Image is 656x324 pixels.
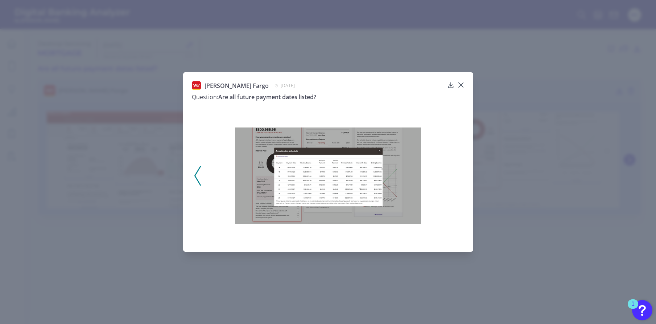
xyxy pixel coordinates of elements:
[631,304,635,313] div: 1
[205,82,269,90] span: [PERSON_NAME] Fargo
[192,93,218,101] span: Question:
[192,93,444,101] h3: Are all future payment dates listed?
[281,82,295,89] span: [DATE]
[632,300,652,320] button: Open Resource Center, 1 new notification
